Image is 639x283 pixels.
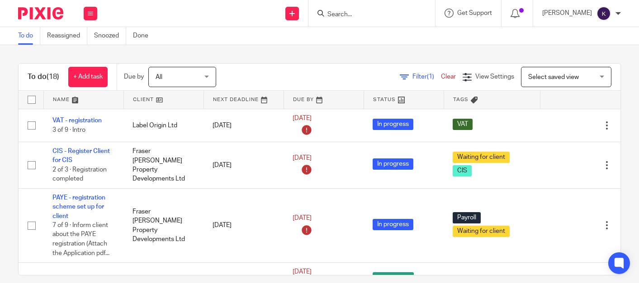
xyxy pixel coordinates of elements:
[453,212,481,223] span: Payroll
[293,215,312,221] span: [DATE]
[412,74,441,80] span: Filter
[453,226,510,237] span: Waiting for client
[204,142,284,189] td: [DATE]
[52,117,102,124] a: VAT - registration
[327,11,408,19] input: Search
[52,167,107,182] span: 2 of 3 · Registration completed
[453,165,472,176] span: CIS
[453,97,469,102] span: Tags
[52,195,105,219] a: PAYE - registration scheme set up for client
[293,155,312,161] span: [DATE]
[52,148,110,163] a: CIS - Register Client for CIS
[528,74,579,80] span: Select saved view
[123,188,204,262] td: Fraser [PERSON_NAME] Property Developments Ltd
[28,72,59,82] h1: To do
[373,219,413,230] span: In progress
[373,158,413,170] span: In progress
[18,7,63,19] img: Pixie
[124,72,144,81] p: Due by
[123,109,204,142] td: Label Origin Ltd
[18,27,40,45] a: To do
[204,188,284,262] td: [DATE]
[47,73,59,80] span: (18)
[453,119,473,130] span: VAT
[94,27,126,45] a: Snoozed
[457,10,492,16] span: Get Support
[68,67,108,87] a: + Add task
[52,127,85,133] span: 3 of 9 · Intro
[427,74,434,80] span: (1)
[596,6,611,21] img: svg%3E
[542,9,592,18] p: [PERSON_NAME]
[156,74,162,80] span: All
[453,152,510,163] span: Waiting for client
[441,74,456,80] a: Clear
[133,27,155,45] a: Done
[373,119,413,130] span: In progress
[47,27,87,45] a: Reassigned
[475,74,514,80] span: View Settings
[293,269,312,275] span: [DATE]
[204,109,284,142] td: [DATE]
[123,142,204,189] td: Fraser [PERSON_NAME] Property Developments Ltd
[293,115,312,121] span: [DATE]
[52,222,109,256] span: 7 of 9 · Inform client about the PAYE registration (Attach the Application pdf...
